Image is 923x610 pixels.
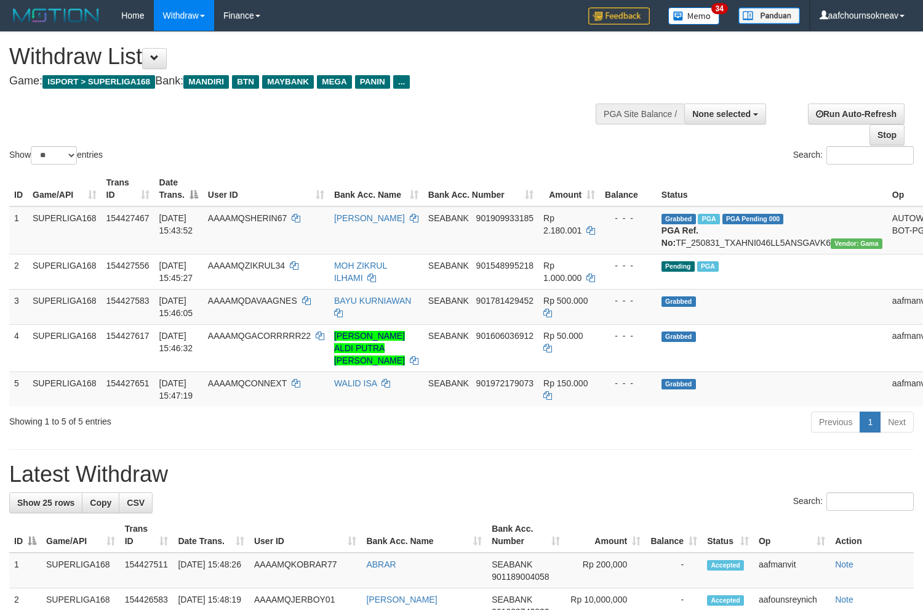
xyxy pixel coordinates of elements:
[661,331,696,342] span: Grabbed
[154,171,203,206] th: Date Trans.: activate to sort column descending
[692,109,751,119] span: None selected
[208,378,287,388] span: AAAAMQCONNEXT
[262,75,314,89] span: MAYBANK
[9,146,103,165] label: Show entries
[249,518,361,553] th: User ID: activate to sort column ascending
[428,213,469,223] span: SEABANK
[645,553,702,588] td: -
[684,104,766,124] button: None selected
[334,296,412,306] a: BAYU KURNIAWAN
[835,559,853,569] a: Note
[661,296,696,307] span: Grabbed
[543,378,588,388] span: Rp 150.000
[707,595,744,606] span: Accepted
[203,171,329,206] th: User ID: activate to sort column ascending
[9,518,41,553] th: ID: activate to sort column descending
[661,261,695,272] span: Pending
[423,171,538,206] th: Bank Acc. Number: activate to sort column ascending
[428,378,469,388] span: SEABANK
[9,289,28,324] td: 3
[565,518,646,553] th: Amount: activate to sort column ascending
[754,518,830,553] th: Op: activate to sort column ascending
[835,595,853,604] a: Note
[366,595,437,604] a: [PERSON_NAME]
[428,331,469,341] span: SEABANK
[605,259,652,272] div: - - -
[159,296,193,318] span: [DATE] 15:46:05
[119,492,153,513] a: CSV
[476,331,533,341] span: Copy 901606036912 to clipboard
[543,296,588,306] span: Rp 500.000
[28,324,102,372] td: SUPERLIGA168
[31,146,77,165] select: Showentries
[605,295,652,307] div: - - -
[208,331,311,341] span: AAAAMQGACORRRRR22
[605,212,652,224] div: - - -
[9,6,103,25] img: MOTION_logo.png
[249,553,361,588] td: AAAAMQKOBRAR77
[831,238,882,249] span: Vendor URL: https://trx31.1velocity.biz
[538,171,600,206] th: Amount: activate to sort column ascending
[183,75,229,89] span: MANDIRI
[811,412,860,433] a: Previous
[738,7,800,24] img: panduan.png
[9,75,603,87] h4: Game: Bank:
[120,518,174,553] th: Trans ID: activate to sort column ascending
[28,206,102,254] td: SUPERLIGA168
[543,261,581,283] span: Rp 1.000.000
[334,378,377,388] a: WALID ISA
[42,75,155,89] span: ISPORT > SUPERLIGA168
[428,261,469,270] span: SEABANK
[661,379,696,389] span: Grabbed
[600,171,657,206] th: Balance
[9,324,28,372] td: 4
[596,104,684,124] div: PGA Site Balance /
[476,378,533,388] span: Copy 901972179073 to clipboard
[366,559,396,569] a: ABRAR
[754,553,830,588] td: aafmanvit
[106,213,150,223] span: 154427467
[82,492,119,513] a: Copy
[9,254,28,289] td: 2
[605,377,652,389] div: - - -
[645,518,702,553] th: Balance: activate to sort column ascending
[9,410,375,428] div: Showing 1 to 5 of 5 entries
[173,518,249,553] th: Date Trans.: activate to sort column ascending
[605,330,652,342] div: - - -
[565,553,646,588] td: Rp 200,000
[793,146,914,165] label: Search:
[661,214,696,224] span: Grabbed
[41,518,120,553] th: Game/API: activate to sort column ascending
[17,498,74,508] span: Show 25 rows
[860,412,881,433] a: 1
[588,7,650,25] img: Feedback.jpg
[702,518,754,553] th: Status: activate to sort column ascending
[722,214,784,224] span: PGA Pending
[28,372,102,407] td: SUPERLIGA168
[808,104,905,124] a: Run Auto-Refresh
[9,372,28,407] td: 5
[334,331,405,365] a: [PERSON_NAME] ALDI PUTRA [PERSON_NAME]
[661,226,698,248] b: PGA Ref. No:
[880,412,914,433] a: Next
[106,331,150,341] span: 154427617
[9,492,82,513] a: Show 25 rows
[393,75,410,89] span: ...
[9,171,28,206] th: ID
[707,560,744,571] span: Accepted
[9,44,603,69] h1: Withdraw List
[106,378,150,388] span: 154427651
[657,206,887,254] td: TF_250831_TXAHNI046LL5ANSGAVK6
[826,146,914,165] input: Search:
[476,296,533,306] span: Copy 901781429452 to clipboard
[329,171,423,206] th: Bank Acc. Name: activate to sort column ascending
[711,3,728,14] span: 34
[543,331,583,341] span: Rp 50.000
[106,261,150,270] span: 154427556
[657,171,887,206] th: Status
[159,331,193,353] span: [DATE] 15:46:32
[28,171,102,206] th: Game/API: activate to sort column ascending
[28,254,102,289] td: SUPERLIGA168
[361,518,487,553] th: Bank Acc. Name: activate to sort column ascending
[120,553,174,588] td: 154427511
